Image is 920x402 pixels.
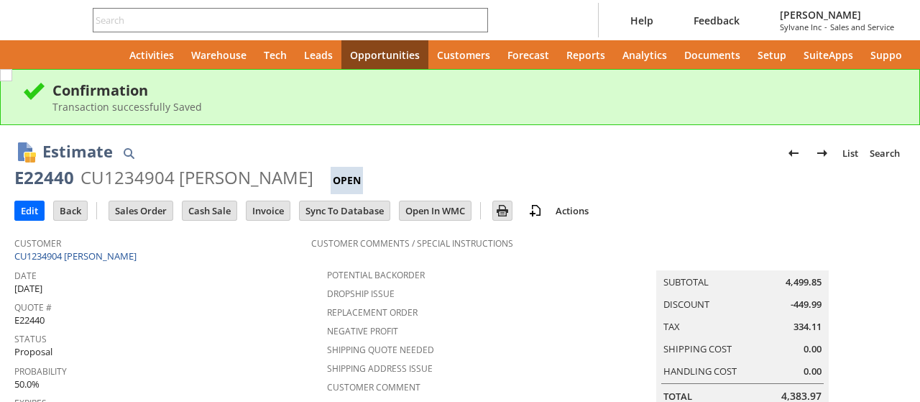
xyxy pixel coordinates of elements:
[830,22,894,32] span: Sales and Service
[864,142,906,165] a: Search
[341,40,428,69] a: Opportunities
[93,12,468,29] input: Search
[14,237,61,250] a: Customer
[663,365,737,378] a: Handling Cost
[17,40,52,69] a: Recent Records
[663,320,680,333] a: Tax
[327,381,420,393] a: Customer Comment
[862,40,919,69] a: Support
[793,320,822,334] span: 334.11
[129,48,174,62] span: Activities
[191,48,247,62] span: Warehouse
[527,202,544,219] img: add-record.svg
[400,201,471,220] input: Open In WMC
[350,48,420,62] span: Opportunities
[86,40,121,69] a: Home
[749,40,795,69] a: Setup
[804,365,822,378] span: 0.00
[630,14,653,27] span: Help
[656,247,829,270] caption: Summary
[494,202,511,219] img: Print
[550,204,594,217] a: Actions
[694,14,740,27] span: Feedback
[824,22,827,32] span: -
[247,201,290,220] input: Invoice
[183,40,255,69] a: Warehouse
[804,48,853,62] span: SuiteApps
[120,145,137,162] img: Quick Find
[42,140,113,163] h1: Estimate
[327,288,395,300] a: Dropship Issue
[837,142,864,165] a: List
[14,270,37,282] a: Date
[780,22,822,32] span: Sylvane Inc
[663,342,732,355] a: Shipping Cost
[60,46,78,63] svg: Shortcuts
[558,40,614,69] a: Reports
[80,166,313,189] div: CU1234904 [PERSON_NAME]
[95,46,112,63] svg: Home
[780,8,894,22] span: [PERSON_NAME]
[507,48,549,62] span: Forecast
[676,40,749,69] a: Documents
[54,201,87,220] input: Back
[14,282,42,296] span: [DATE]
[804,342,822,356] span: 0.00
[52,40,86,69] div: Shortcuts
[663,298,709,311] a: Discount
[14,314,45,327] span: E22440
[255,40,295,69] a: Tech
[311,237,513,250] a: Customer Comments / Special Instructions
[331,167,363,194] div: Open
[684,48,740,62] span: Documents
[622,48,667,62] span: Analytics
[327,325,398,337] a: Negative Profit
[14,250,140,262] a: CU1234904 [PERSON_NAME]
[785,145,802,162] img: Previous
[14,301,52,314] a: Quote #
[295,40,341,69] a: Leads
[121,40,183,69] a: Activities
[814,145,831,162] img: Next
[14,345,52,359] span: Proposal
[499,40,558,69] a: Forecast
[264,48,287,62] span: Tech
[300,201,390,220] input: Sync To Database
[14,378,40,391] span: 50.0%
[109,201,172,220] input: Sales Order
[14,166,74,189] div: E22440
[52,100,898,114] div: Transaction successfully Saved
[566,48,605,62] span: Reports
[52,81,898,100] div: Confirmation
[663,275,709,288] a: Subtotal
[614,40,676,69] a: Analytics
[183,201,236,220] input: Cash Sale
[14,333,47,345] a: Status
[26,46,43,63] svg: Recent Records
[15,201,44,220] input: Edit
[786,275,822,289] span: 4,499.85
[327,344,434,356] a: Shipping Quote Needed
[870,48,911,62] span: Support
[437,48,490,62] span: Customers
[428,40,499,69] a: Customers
[327,269,425,281] a: Potential Backorder
[304,48,333,62] span: Leads
[468,12,485,29] svg: Search
[327,306,418,319] a: Replacement Order
[493,201,512,220] input: Print
[327,362,433,375] a: Shipping Address Issue
[795,40,862,69] a: SuiteApps
[791,298,822,311] span: -449.99
[14,365,67,378] a: Probability
[758,48,786,62] span: Setup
